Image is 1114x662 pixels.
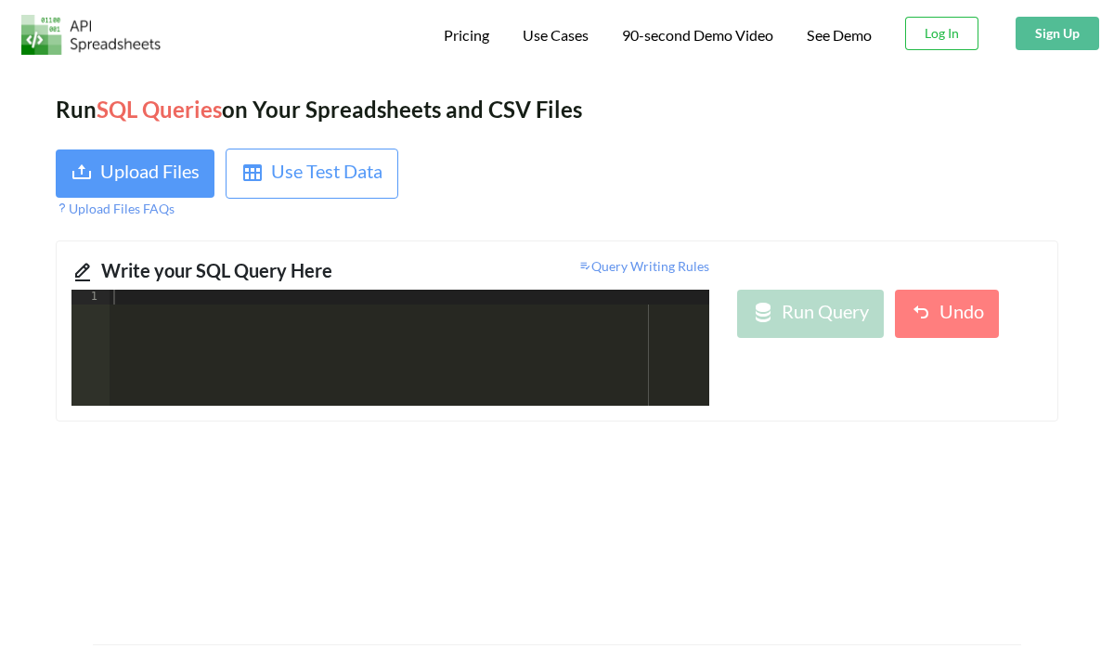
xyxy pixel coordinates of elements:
[895,290,999,338] button: Undo
[56,201,175,216] span: Upload Files FAQs
[807,26,872,45] a: See Demo
[21,15,161,55] img: Logo.png
[97,96,222,123] span: SQL Queries
[737,290,884,338] button: Run Query
[939,297,984,331] div: Undo
[523,26,589,44] span: Use Cases
[1016,17,1099,50] button: Sign Up
[444,26,489,44] span: Pricing
[56,93,1058,126] div: Run on Your Spreadsheets and CSV Files
[782,297,869,331] div: Run Query
[622,28,773,43] span: 90-second Demo Video
[578,258,709,274] span: Query Writing Rules
[56,149,214,198] button: Upload Files
[271,157,382,190] div: Use Test Data
[905,17,978,50] button: Log In
[71,290,110,305] div: 1
[100,157,200,190] div: Upload Files
[226,149,398,199] button: Use Test Data
[101,256,377,290] div: Write your SQL Query Here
